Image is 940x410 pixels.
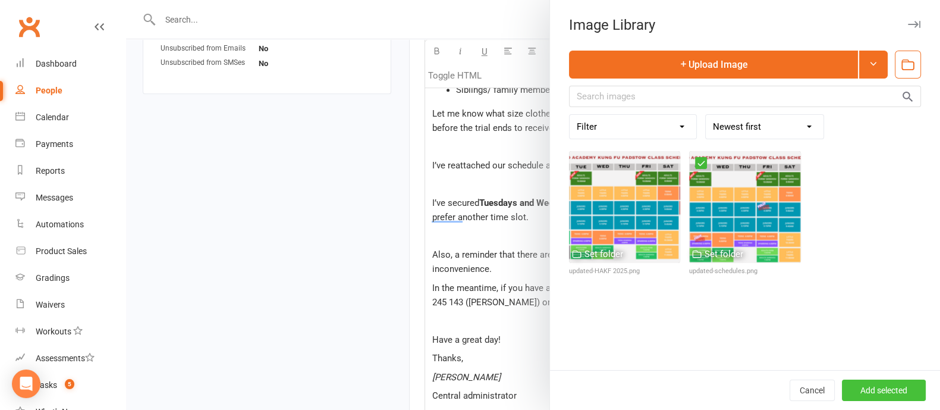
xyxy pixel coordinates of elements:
[36,273,70,283] div: Gradings
[705,247,743,261] div: Set folder
[36,193,73,202] div: Messages
[689,151,800,262] img: updated-schedules.png
[15,238,125,265] a: Product Sales
[15,265,125,292] a: Gradings
[15,345,125,372] a: Assessments
[36,220,84,229] div: Automations
[65,379,74,389] span: 5
[36,59,77,68] div: Dashboard
[36,139,73,149] div: Payments
[36,86,62,95] div: People
[842,380,926,401] button: Add selected
[569,151,680,262] img: updated-HAKF 2025.png
[36,112,69,122] div: Calendar
[36,166,65,176] div: Reports
[36,300,65,309] div: Waivers
[15,51,125,77] a: Dashboard
[790,380,835,401] button: Cancel
[569,86,921,107] input: Search images
[36,327,71,336] div: Workouts
[15,292,125,318] a: Waivers
[689,266,800,277] div: updated-schedules.png
[36,246,87,256] div: Product Sales
[15,158,125,184] a: Reports
[569,51,858,79] button: Upload Image
[15,184,125,211] a: Messages
[15,211,125,238] a: Automations
[36,380,57,390] div: Tasks
[584,247,623,261] div: Set folder
[12,370,40,398] div: Open Intercom Messenger
[550,17,940,33] div: Image Library
[36,353,95,363] div: Assessments
[15,131,125,158] a: Payments
[15,318,125,345] a: Workouts
[15,104,125,131] a: Calendar
[14,12,44,42] a: Clubworx
[15,372,125,399] a: Tasks 5
[15,77,125,104] a: People
[569,266,680,277] div: updated-HAKF 2025.png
